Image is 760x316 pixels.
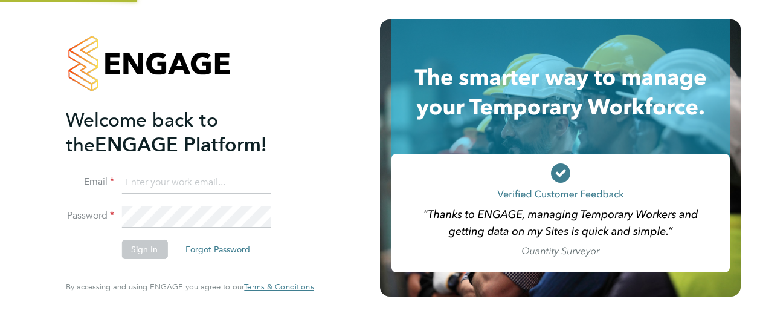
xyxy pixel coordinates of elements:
label: Email [66,176,114,188]
label: Password [66,209,114,222]
span: Welcome back to the [66,108,218,157]
a: Terms & Conditions [244,282,314,292]
span: By accessing and using ENGAGE you agree to our [66,281,314,292]
h2: ENGAGE Platform! [66,108,301,157]
button: Forgot Password [176,240,260,259]
button: Sign In [121,240,167,259]
span: Terms & Conditions [244,281,314,292]
input: Enter your work email... [121,172,271,194]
